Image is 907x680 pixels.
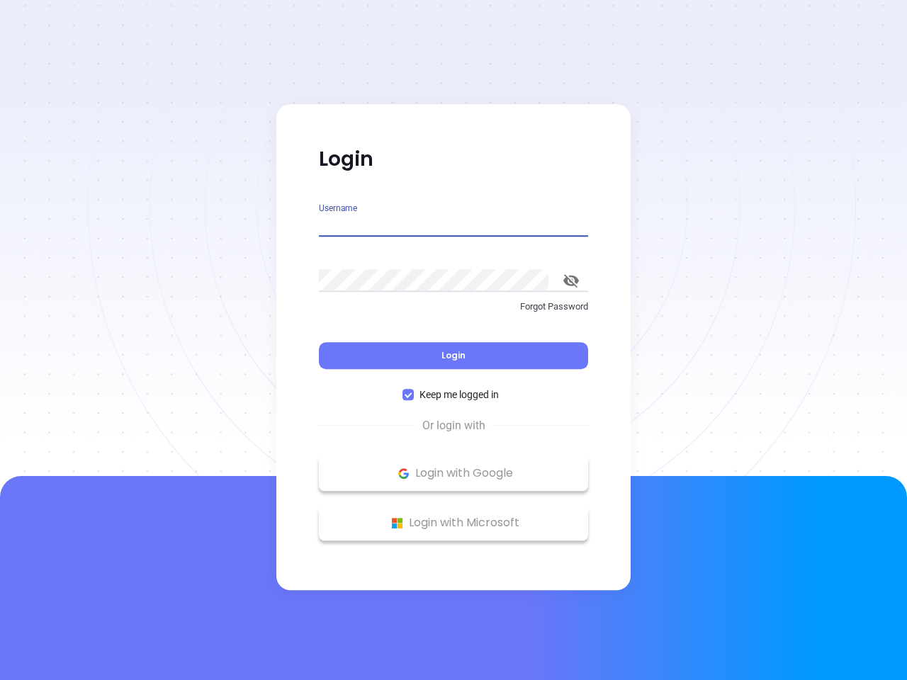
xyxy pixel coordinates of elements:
[319,300,588,314] p: Forgot Password
[395,465,412,482] img: Google Logo
[326,512,581,533] p: Login with Microsoft
[441,349,466,361] span: Login
[554,263,588,297] button: toggle password visibility
[319,342,588,369] button: Login
[319,455,588,491] button: Google Logo Login with Google
[319,147,588,172] p: Login
[319,505,588,540] button: Microsoft Logo Login with Microsoft
[388,514,406,532] img: Microsoft Logo
[414,387,505,402] span: Keep me logged in
[415,417,492,434] span: Or login with
[326,463,581,484] p: Login with Google
[319,300,588,325] a: Forgot Password
[319,204,357,212] label: Username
